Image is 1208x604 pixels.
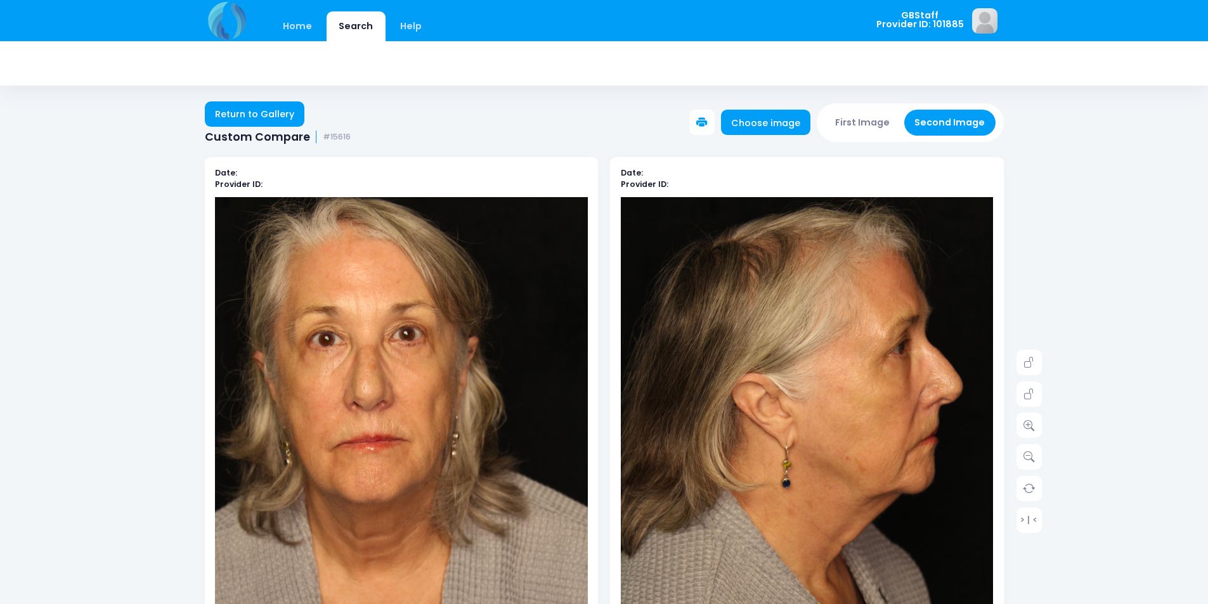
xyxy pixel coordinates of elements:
a: Search [327,11,386,41]
b: Provider ID: [621,179,668,190]
img: image [972,8,997,34]
a: Help [387,11,434,41]
span: Custom Compare [205,131,310,144]
small: #15616 [323,132,351,142]
a: Home [271,11,325,41]
b: Date: [215,167,237,178]
span: GBStaff Provider ID: 101885 [876,11,964,29]
b: Provider ID: [215,179,263,190]
a: Return to Gallery [205,101,305,127]
button: Second Image [904,110,996,136]
button: First Image [825,110,900,136]
a: > | < [1016,507,1042,532]
a: Choose image [721,110,811,135]
b: Date: [621,167,643,178]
